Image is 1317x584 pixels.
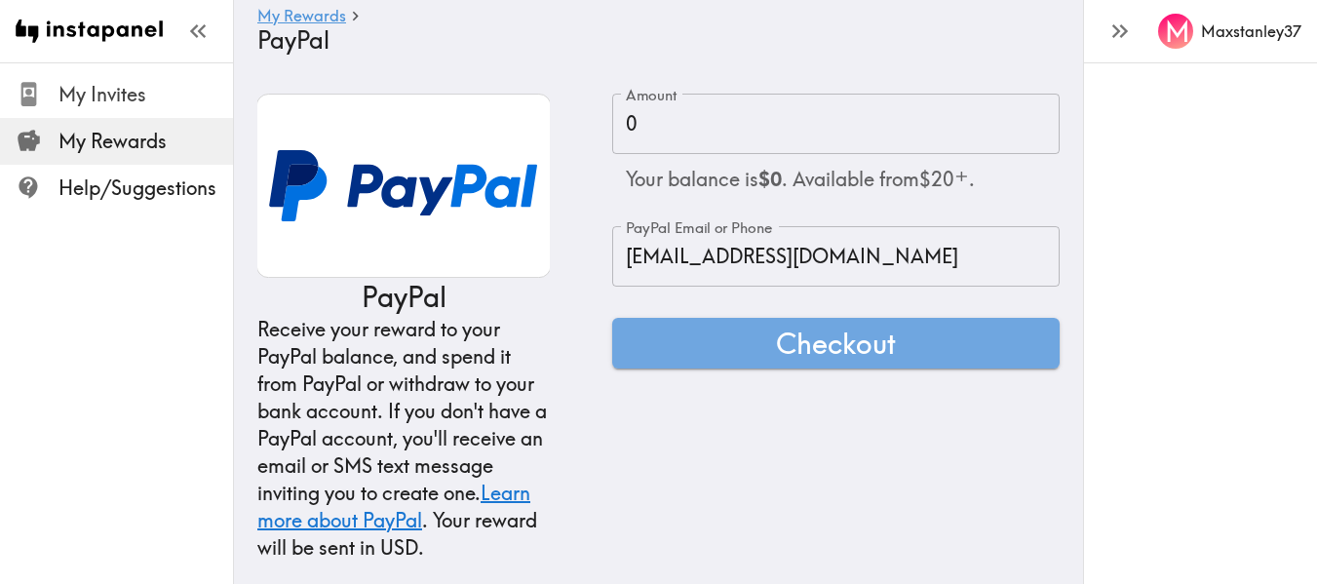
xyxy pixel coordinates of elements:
[776,324,896,363] span: Checkout
[626,85,678,106] label: Amount
[1201,20,1301,42] h6: Maxstanley37
[758,167,782,191] b: $0
[257,8,346,26] a: My Rewards
[1165,15,1190,49] span: M
[257,26,1044,55] h4: PayPal
[626,167,975,191] span: Your balance is . Available from $20 .
[257,94,550,278] img: PayPal
[626,217,772,239] label: PayPal Email or Phone
[612,318,1060,369] button: Checkout
[58,128,233,155] span: My Rewards
[58,175,233,202] span: Help/Suggestions
[954,163,969,197] span: ⁺
[362,278,446,316] p: PayPal
[257,316,550,562] div: Receive your reward to your PayPal balance, and spend it from PayPal or withdraw to your bank acc...
[58,81,233,108] span: My Invites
